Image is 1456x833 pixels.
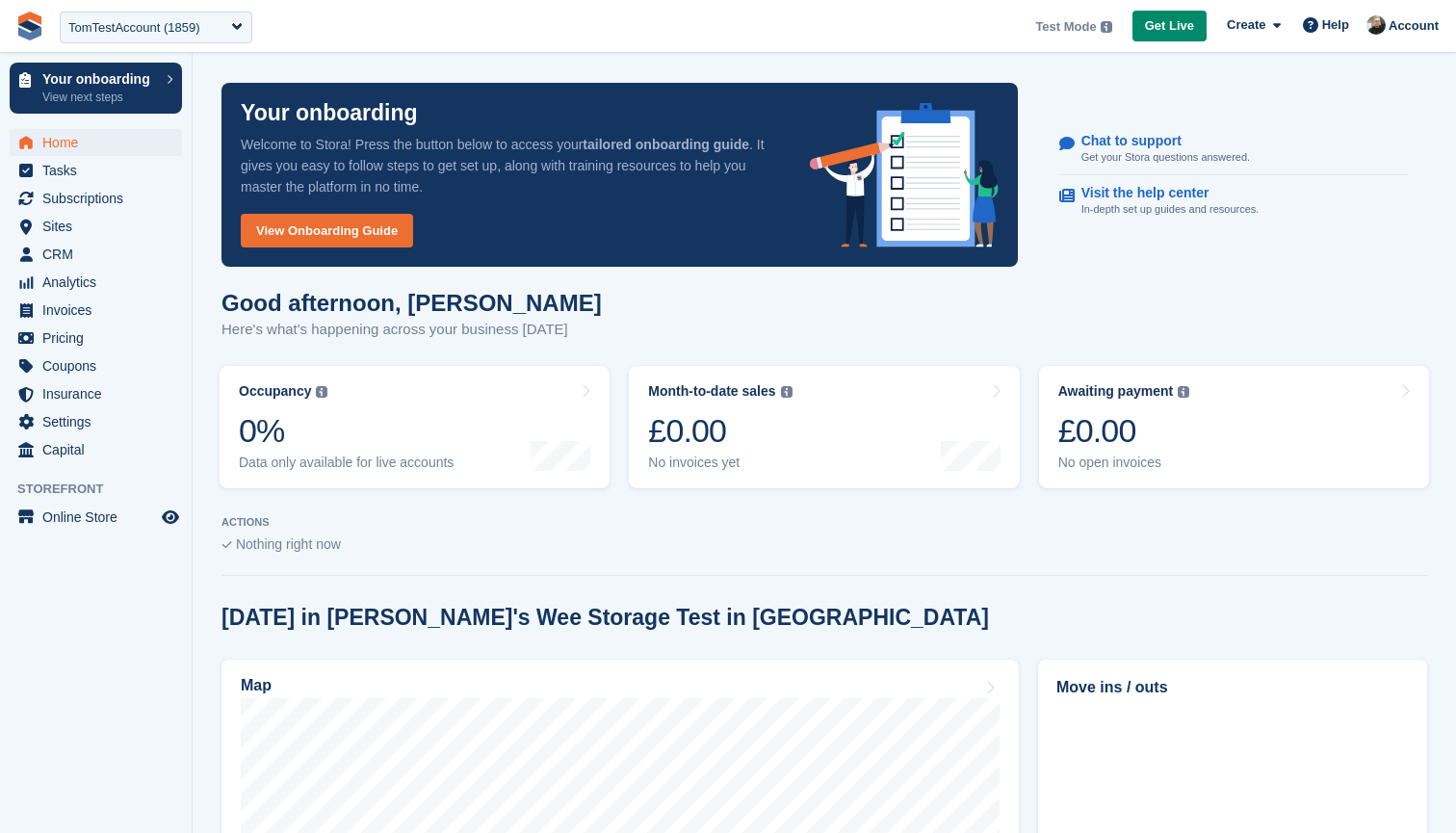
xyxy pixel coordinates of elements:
strong: tailored onboarding guide [583,137,749,152]
span: Subscriptions [42,185,158,212]
h2: Move ins / outs [1056,676,1409,699]
div: No open invoices [1058,455,1190,471]
p: In-depth set up guides and resources. [1081,201,1260,218]
a: menu [10,213,182,240]
a: menu [10,129,182,156]
a: menu [10,297,182,324]
span: Create [1227,15,1265,35]
div: Occupancy [239,383,311,400]
span: Coupons [42,352,158,379]
div: TomTestAccount (1859) [68,18,200,38]
span: Online Store [42,504,158,531]
img: icon-info-grey-7440780725fd019a000dd9b08b2336e03edf1995a4989e88bcd33f0948082b44.svg [781,386,793,398]
a: Get Live [1132,11,1207,42]
a: menu [10,380,182,407]
a: menu [10,241,182,268]
a: View Onboarding Guide [241,214,413,247]
span: Insurance [42,380,158,407]
h1: Good afternoon, [PERSON_NAME] [221,290,602,316]
p: ACTIONS [221,516,1427,529]
span: Sites [42,213,158,240]
span: Tasks [42,157,158,184]
span: Invoices [42,297,158,324]
span: Help [1322,15,1349,35]
h2: Map [241,677,272,694]
a: Chat to support Get your Stora questions answered. [1059,123,1409,176]
div: Awaiting payment [1058,383,1174,400]
img: Tom Huddleston [1366,15,1386,35]
div: £0.00 [1058,411,1190,451]
div: Data only available for live accounts [239,455,454,471]
img: icon-info-grey-7440780725fd019a000dd9b08b2336e03edf1995a4989e88bcd33f0948082b44.svg [1101,21,1112,33]
img: stora-icon-8386f47178a22dfd0bd8f6a31ec36ba5ce8667c1dd55bd0f319d3a0aa187defe.svg [15,12,44,40]
span: Nothing right now [236,536,341,552]
a: menu [10,185,182,212]
span: Capital [42,436,158,463]
img: onboarding-info-6c161a55d2c0e0a8cae90662b2fe09162a5109e8cc188191df67fb4f79e88e88.svg [810,103,999,247]
span: Test Mode [1035,17,1096,37]
span: Get Live [1145,16,1194,36]
img: icon-info-grey-7440780725fd019a000dd9b08b2336e03edf1995a4989e88bcd33f0948082b44.svg [316,386,327,398]
a: menu [10,504,182,531]
span: Storefront [17,480,192,499]
p: Your onboarding [241,102,418,124]
h2: [DATE] in [PERSON_NAME]'s Wee Storage Test in [GEOGRAPHIC_DATA] [221,605,989,631]
span: Settings [42,408,158,435]
a: Preview store [159,506,182,529]
span: Home [42,129,158,156]
p: Your onboarding [42,72,157,86]
a: menu [10,157,182,184]
a: Visit the help center In-depth set up guides and resources. [1059,175,1409,227]
span: Account [1389,16,1439,36]
div: 0% [239,411,454,451]
p: Get your Stora questions answered. [1081,149,1250,166]
a: menu [10,408,182,435]
a: Awaiting payment £0.00 No open invoices [1039,366,1429,488]
p: Chat to support [1081,133,1235,149]
span: Pricing [42,325,158,351]
a: Occupancy 0% Data only available for live accounts [220,366,610,488]
p: Welcome to Stora! Press the button below to access your . It gives you easy to follow steps to ge... [241,134,779,197]
div: Month-to-date sales [648,383,775,400]
a: menu [10,325,182,351]
a: Month-to-date sales £0.00 No invoices yet [629,366,1019,488]
a: menu [10,269,182,296]
p: Visit the help center [1081,185,1244,201]
div: No invoices yet [648,455,792,471]
span: CRM [42,241,158,268]
a: Your onboarding View next steps [10,63,182,114]
p: View next steps [42,89,157,106]
img: blank_slate_check_icon-ba018cac091ee9be17c0a81a6c232d5eb81de652e7a59be601be346b1b6ddf79.svg [221,541,232,549]
span: Analytics [42,269,158,296]
img: icon-info-grey-7440780725fd019a000dd9b08b2336e03edf1995a4989e88bcd33f0948082b44.svg [1178,386,1189,398]
p: Here's what's happening across your business [DATE] [221,319,602,341]
a: menu [10,436,182,463]
a: menu [10,352,182,379]
div: £0.00 [648,411,792,451]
